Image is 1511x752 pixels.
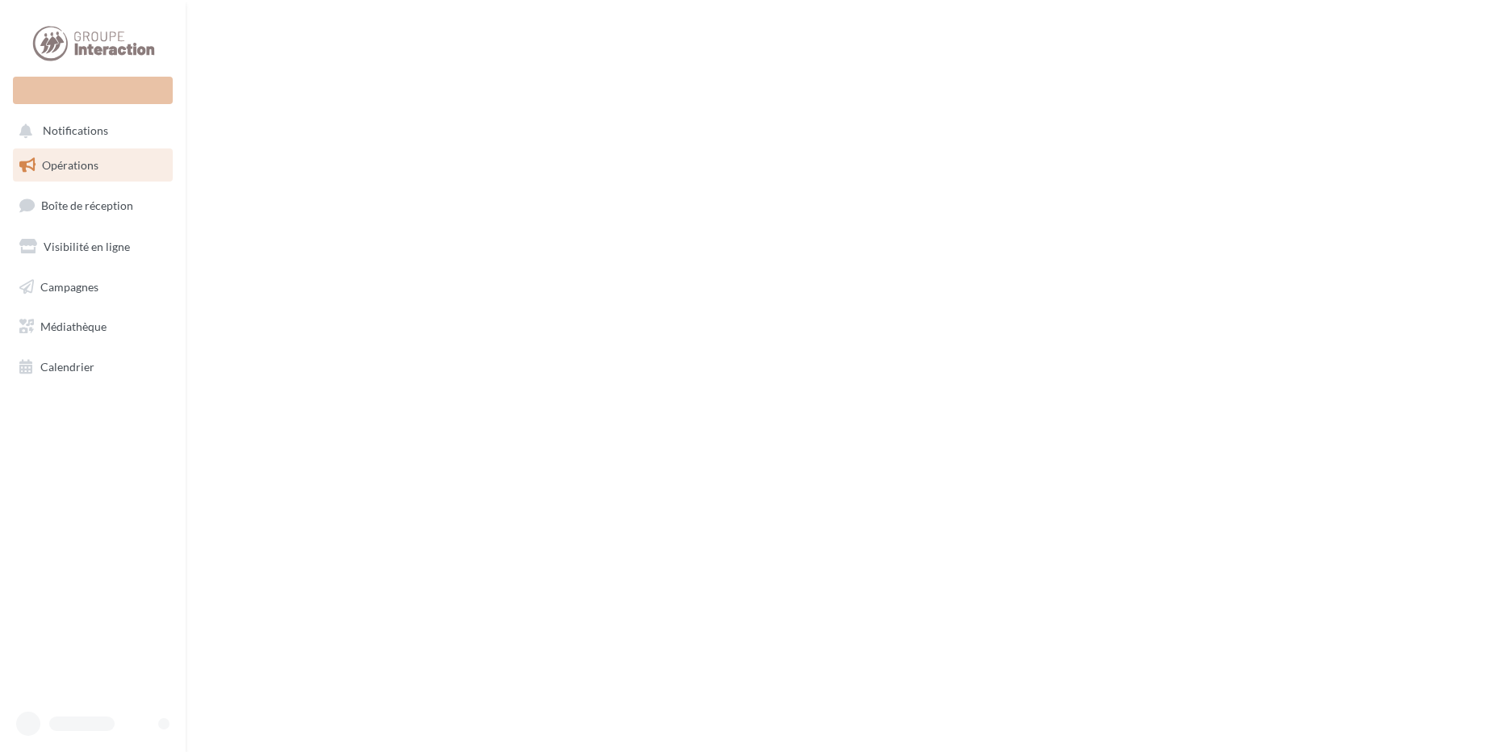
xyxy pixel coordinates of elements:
[10,148,176,182] a: Opérations
[43,124,108,138] span: Notifications
[13,77,173,104] div: Nouvelle campagne
[10,230,176,264] a: Visibilité en ligne
[41,198,133,212] span: Boîte de réception
[40,279,98,293] span: Campagnes
[42,158,98,172] span: Opérations
[10,270,176,304] a: Campagnes
[44,240,130,253] span: Visibilité en ligne
[10,188,176,223] a: Boîte de réception
[40,360,94,374] span: Calendrier
[10,310,176,344] a: Médiathèque
[10,350,176,384] a: Calendrier
[40,320,107,333] span: Médiathèque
